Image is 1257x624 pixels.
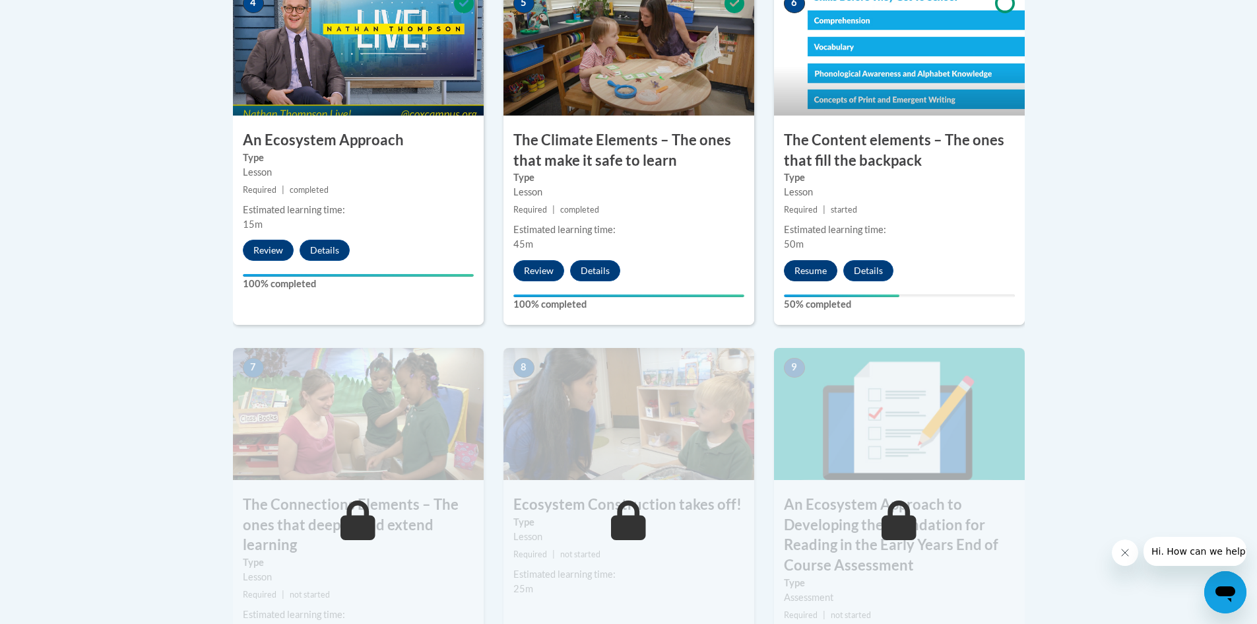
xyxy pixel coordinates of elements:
img: Course Image [503,348,754,480]
button: Review [243,240,294,261]
button: Details [570,260,620,281]
div: Estimated learning time: [513,223,744,237]
div: Lesson [243,570,474,584]
iframe: Button to launch messaging window [1204,571,1246,613]
label: Type [243,151,474,165]
span: 8 [513,358,534,378]
h3: The Climate Elements – The ones that make it safe to learn [503,130,754,171]
iframe: Close message [1112,539,1138,566]
span: | [282,185,284,195]
div: Lesson [784,185,1015,199]
span: 25m [513,583,533,594]
span: Required [513,549,547,559]
div: Lesson [513,530,744,544]
label: Type [513,515,744,530]
div: Estimated learning time: [243,607,474,622]
label: 100% completed [513,297,744,312]
span: Required [784,205,818,215]
span: 7 [243,358,264,378]
h3: The Connections Elements – The ones that deepen and extend learning [233,495,484,555]
span: | [823,610,825,620]
label: Type [784,170,1015,185]
iframe: Message from company [1144,537,1246,566]
span: Required [513,205,547,215]
span: 9 [784,358,805,378]
img: Course Image [233,348,484,480]
h3: An Ecosystem Approach to Developing the Foundation for Reading in the Early Years End of Course A... [774,495,1025,576]
span: | [823,205,825,215]
h3: An Ecosystem Approach [233,130,484,151]
span: Hi. How can we help? [8,9,107,20]
span: not started [831,610,871,620]
span: not started [290,590,330,600]
img: Course Image [774,348,1025,480]
div: Your progress [513,295,744,297]
div: Assessment [784,590,1015,605]
span: | [552,549,555,559]
span: not started [560,549,600,559]
h3: The Content elements – The ones that fill the backpack [774,130,1025,171]
div: Lesson [513,185,744,199]
span: 45m [513,238,533,250]
label: 100% completed [243,277,474,291]
span: started [831,205,857,215]
span: 50m [784,238,804,250]
label: 50% completed [784,297,1015,312]
div: Your progress [784,295,899,297]
div: Estimated learning time: [784,223,1015,237]
span: completed [560,205,599,215]
button: Details [300,240,350,261]
span: completed [290,185,329,195]
button: Details [843,260,893,281]
button: Review [513,260,564,281]
h3: Ecosystem Construction takes off! [503,495,754,515]
div: Lesson [243,165,474,180]
div: Estimated learning time: [243,203,474,217]
div: Estimated learning time: [513,567,744,582]
span: Required [243,185,276,195]
span: Required [243,590,276,600]
span: 15m [243,219,263,230]
label: Type [513,170,744,185]
label: Type [243,555,474,570]
span: Required [784,610,818,620]
span: | [282,590,284,600]
div: Your progress [243,274,474,277]
label: Type [784,576,1015,590]
span: | [552,205,555,215]
button: Resume [784,260,837,281]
